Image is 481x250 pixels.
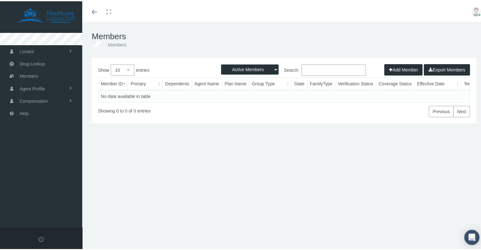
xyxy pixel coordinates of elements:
label: Search: [284,63,366,75]
select: Showentries [111,63,134,74]
img: user-placeholder.jpg [472,6,481,15]
th: Primary: activate to sort column ascending [128,76,163,89]
th: Dependents [163,76,192,89]
span: Help [20,106,29,118]
label: Show entries [98,63,284,74]
span: Agent Profile [20,82,45,94]
span: Locator [20,44,34,56]
h1: Members [92,30,476,40]
div: Open Intercom Messenger [464,229,479,244]
a: Previous [429,105,453,116]
img: HEALTHCARE SOLUTIONS TEAM, LLC [8,7,84,23]
th: Group Type: activate to sort column ascending [249,76,292,89]
th: FamilyType [307,76,335,89]
span: Compensation [20,94,48,106]
span: Drug Lookup [20,57,45,69]
th: Verification Status [335,76,376,89]
th: Effective Date: activate to sort column ascending [414,76,461,89]
th: State [291,76,307,89]
li: Members [103,40,126,47]
th: Plan Name [222,76,249,89]
span: Members [20,69,38,81]
button: Export Members [424,63,470,74]
th: Agent Name [192,76,222,89]
a: Next [453,105,470,116]
th: Member ID: activate to sort column ascending [98,76,128,89]
input: Search: [301,63,366,75]
th: Coverage Status [376,76,414,89]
